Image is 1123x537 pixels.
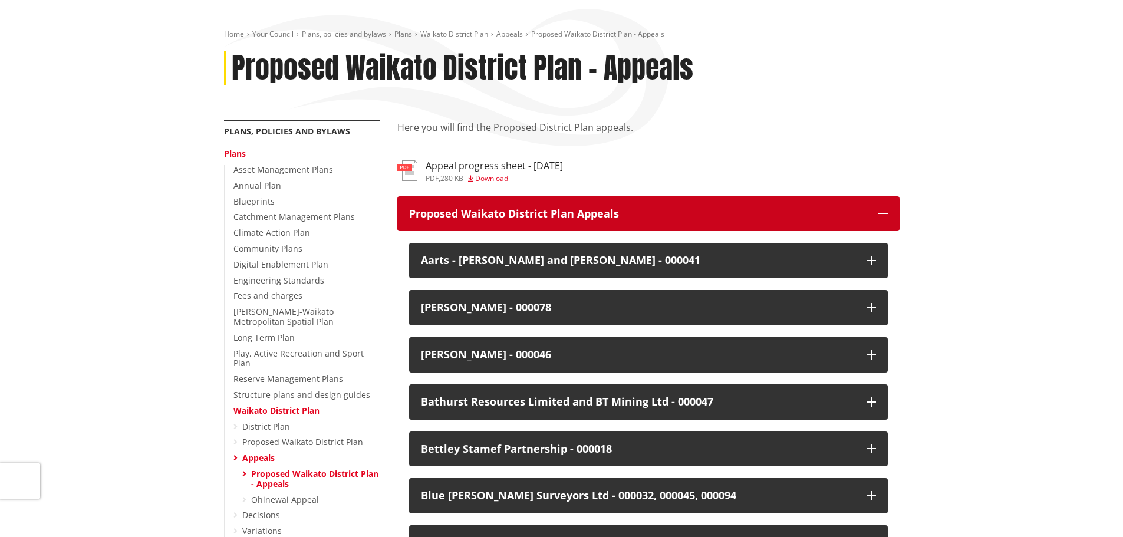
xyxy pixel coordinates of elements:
span: Download [475,173,508,183]
a: Plans [394,29,412,39]
button: Bettley Stamef Partnership - 000018 [409,431,888,467]
p: Here you will find the Proposed District Plan appeals. [397,120,900,149]
button: [PERSON_NAME] - 000078 [409,290,888,325]
iframe: Messenger Launcher [1069,487,1111,530]
div: Bettley Stamef Partnership - 000018 [421,443,855,455]
a: Play, Active Recreation and Sport Plan [233,348,364,369]
p: Proposed Waikato District Plan Appeals [409,208,867,220]
a: Home [224,29,244,39]
div: [PERSON_NAME] - 000078 [421,302,855,314]
a: Long Term Plan [233,332,295,343]
div: , [426,175,563,182]
div: Blue [PERSON_NAME] Surveyors Ltd - 000032, 000045, 000094 [421,490,855,502]
button: [PERSON_NAME] - 000046 [409,337,888,373]
button: Proposed Waikato District Plan Appeals [397,196,900,232]
h1: Proposed Waikato District Plan - Appeals [232,51,693,85]
a: Fees and charges [233,290,302,301]
a: Waikato District Plan [233,405,320,416]
div: Aarts - [PERSON_NAME] and [PERSON_NAME] - 000041 [421,255,855,266]
a: Blueprints [233,196,275,207]
a: Proposed Waikato District Plan - Appeals [251,468,378,489]
a: Plans, policies and bylaws [224,126,350,137]
a: Community Plans [233,243,302,254]
button: Blue [PERSON_NAME] Surveyors Ltd - 000032, 000045, 000094 [409,478,888,513]
button: Aarts - [PERSON_NAME] and [PERSON_NAME] - 000041 [409,243,888,278]
a: Digital Enablement Plan [233,259,328,270]
a: Engineering Standards [233,275,324,286]
a: Appeals [496,29,523,39]
a: Annual Plan [233,180,281,191]
a: Proposed Waikato District Plan [242,436,363,447]
h3: Appeal progress sheet - [DATE] [426,160,563,172]
img: document-pdf.svg [397,160,417,181]
a: Structure plans and design guides [233,389,370,400]
span: Proposed Waikato District Plan - Appeals [531,29,664,39]
a: Plans [224,148,246,159]
a: Decisions [242,509,280,520]
a: Variations [242,525,282,536]
a: Appeal progress sheet - [DATE] pdf,280 KB Download [397,160,563,182]
a: Reserve Management Plans [233,373,343,384]
button: Bathurst Resources Limited and BT Mining Ltd - 000047 [409,384,888,420]
a: Climate Action Plan [233,227,310,238]
a: Asset Management Plans [233,164,333,175]
div: Bathurst Resources Limited and BT Mining Ltd - 000047 [421,396,855,408]
a: District Plan [242,421,290,432]
a: Waikato District Plan [420,29,488,39]
nav: breadcrumb [224,29,900,39]
a: Your Council [252,29,294,39]
a: Ohinewai Appeal [251,494,319,505]
a: [PERSON_NAME]-Waikato Metropolitan Spatial Plan [233,306,334,327]
a: Plans, policies and bylaws [302,29,386,39]
span: pdf [426,173,439,183]
div: [PERSON_NAME] - 000046 [421,349,855,361]
a: Catchment Management Plans [233,211,355,222]
span: 280 KB [440,173,463,183]
a: Appeals [242,452,275,463]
